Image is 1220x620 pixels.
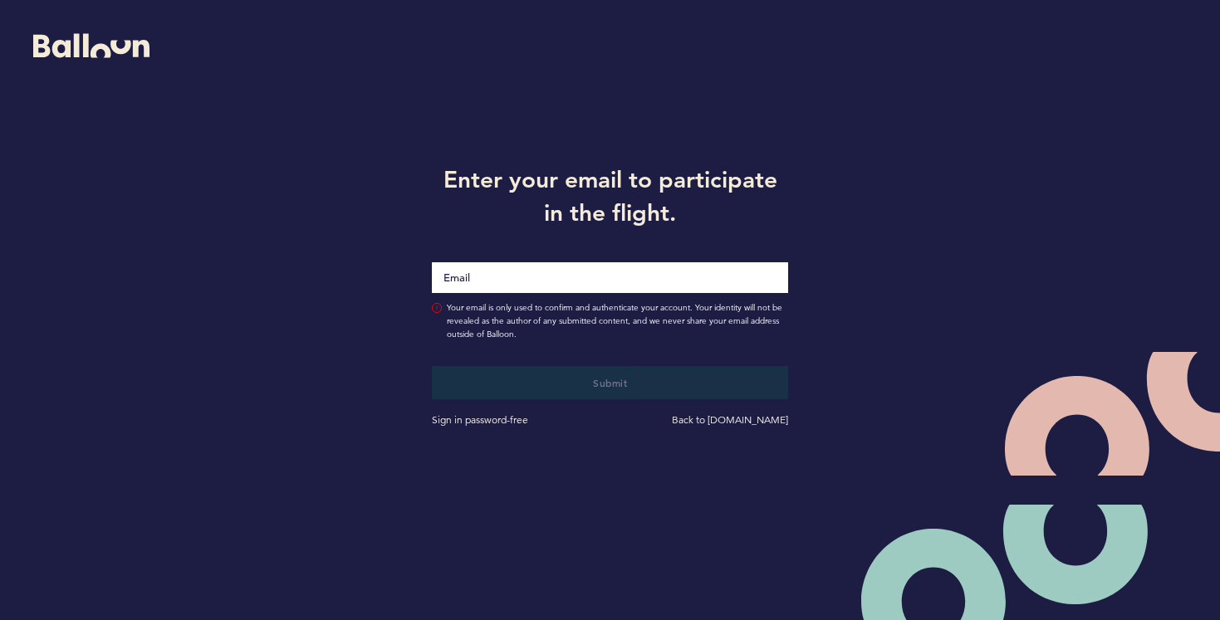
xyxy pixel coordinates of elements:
span: Your email is only used to confirm and authenticate your account. Your identity will not be revea... [447,301,789,341]
input: Email [432,262,789,293]
a: Back to [DOMAIN_NAME] [672,413,788,426]
h1: Enter your email to participate in the flight. [419,163,801,229]
button: Submit [432,366,789,399]
a: Sign in password-free [432,413,528,426]
span: Submit [593,376,627,389]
